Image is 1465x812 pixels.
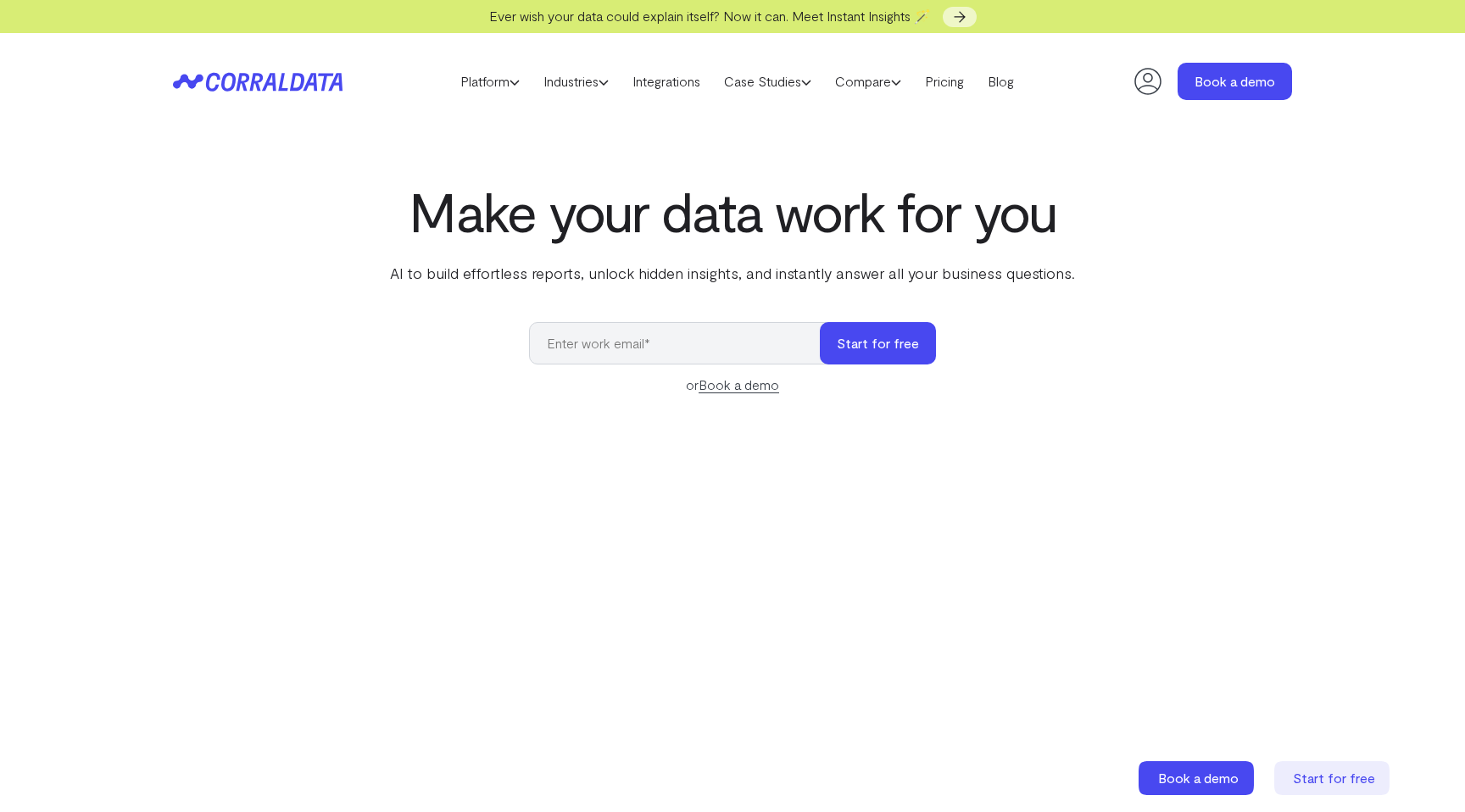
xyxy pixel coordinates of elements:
[976,69,1026,94] a: Blog
[1274,761,1393,795] a: Start for free
[913,69,976,94] a: Pricing
[529,375,936,395] div: or
[820,322,936,364] button: Start for free
[1293,770,1375,786] span: Start for free
[823,69,913,94] a: Compare
[1178,63,1292,100] a: Book a demo
[699,376,779,393] a: Book a demo
[1158,770,1239,786] span: Book a demo
[1139,761,1257,795] a: Book a demo
[712,69,823,94] a: Case Studies
[529,322,837,364] input: Enter work email*
[387,262,1078,284] p: AI to build effortless reports, unlock hidden insights, and instantly answer all your business qu...
[387,181,1078,242] h1: Make your data work for you
[621,69,712,94] a: Integrations
[532,69,621,94] a: Industries
[489,8,931,24] span: Ever wish your data could explain itself? Now it can. Meet Instant Insights 🪄
[448,69,532,94] a: Platform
